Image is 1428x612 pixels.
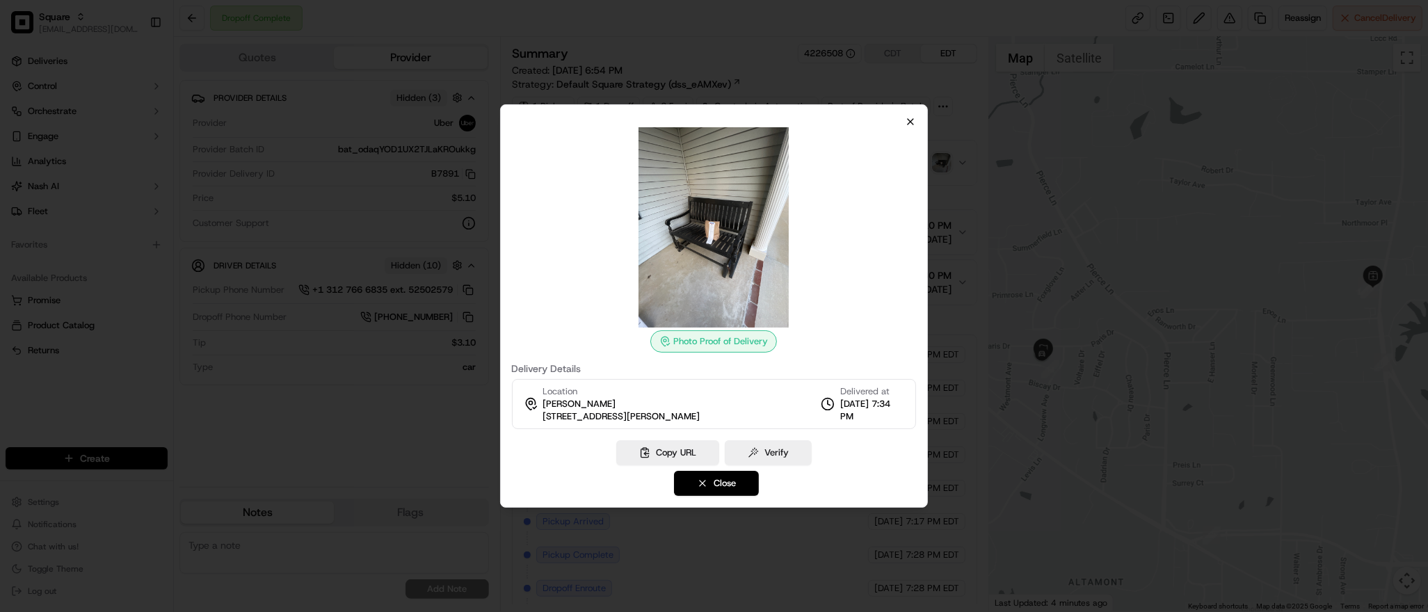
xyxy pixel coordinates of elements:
div: 📗 [14,203,25,214]
span: API Documentation [131,202,223,216]
button: Verify [725,440,812,465]
a: Powered byPylon [98,235,168,246]
button: Start new chat [236,137,253,154]
button: Copy URL [616,440,719,465]
span: Location [543,385,578,398]
span: [STREET_ADDRESS][PERSON_NAME] [543,410,700,423]
span: [DATE] 7:34 PM [840,398,904,423]
p: Welcome 👋 [14,56,253,78]
span: Knowledge Base [28,202,106,216]
img: photo_proof_of_delivery image [613,127,814,328]
span: [PERSON_NAME] [543,398,616,410]
a: 📗Knowledge Base [8,196,112,221]
span: Pylon [138,236,168,246]
button: Close [674,471,759,496]
img: 1736555255976-a54dd68f-1ca7-489b-9aae-adbdc363a1c4 [14,133,39,158]
img: Nash [14,14,42,42]
div: We're available if you need us! [47,147,176,158]
div: 💻 [118,203,129,214]
input: Got a question? Start typing here... [36,90,250,104]
a: 💻API Documentation [112,196,229,221]
span: Delivered at [840,385,904,398]
label: Delivery Details [512,364,917,373]
div: Start new chat [47,133,228,147]
div: Photo Proof of Delivery [650,330,777,353]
